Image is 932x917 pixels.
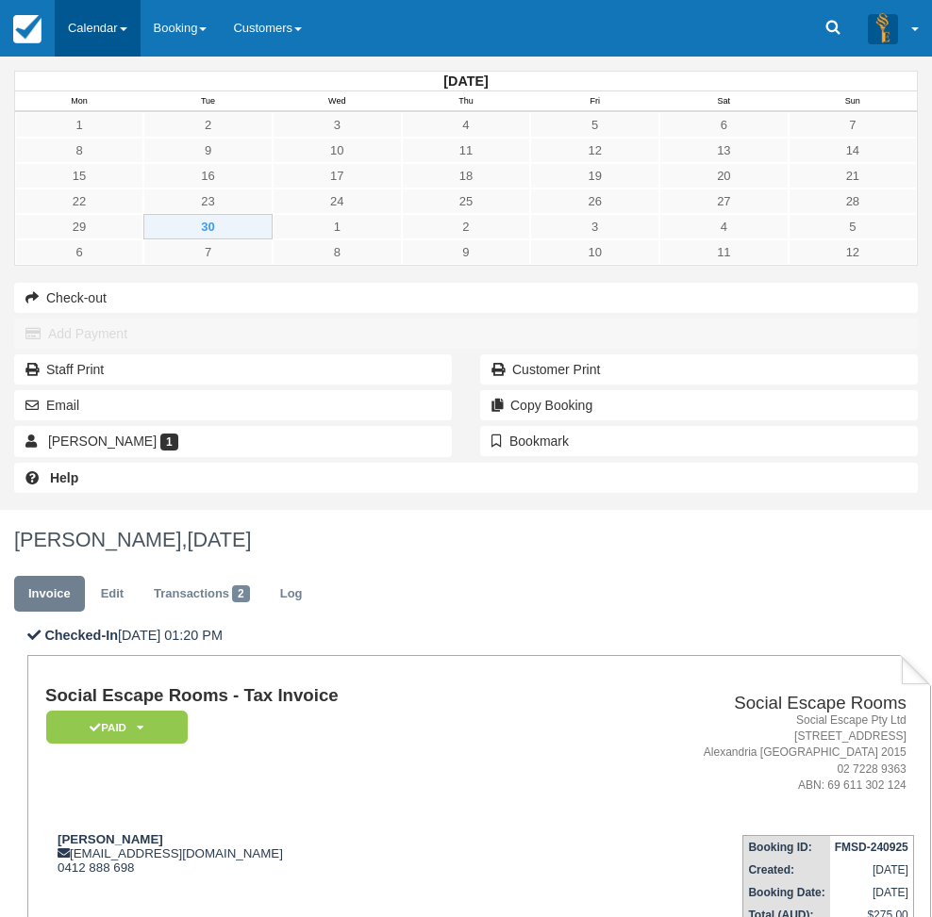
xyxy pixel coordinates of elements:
a: 10 [530,239,659,265]
a: 26 [530,188,659,214]
a: 6 [659,112,789,138]
button: Add Payment [14,319,918,349]
th: Sun [789,91,918,112]
a: 9 [402,239,531,265]
a: 8 [273,239,402,265]
td: [DATE] [830,881,914,904]
a: 6 [15,239,143,265]
a: [PERSON_NAME] 1 [14,426,452,456]
a: 25 [402,188,531,214]
a: 2 [143,112,273,138]
button: Email [14,390,452,420]
button: Copy Booking [480,390,918,420]
th: Wed [273,91,402,112]
a: 27 [659,188,789,214]
a: 23 [143,188,273,214]
strong: FMSD-240925 [835,841,908,854]
a: 5 [789,214,917,239]
th: Booking ID: [743,835,830,859]
span: 1 [160,434,178,450]
a: 21 [789,163,917,188]
a: 3 [530,214,659,239]
a: Paid [45,710,181,745]
a: 16 [143,163,273,188]
a: 30 [143,214,273,239]
a: Staff Print [14,354,452,385]
img: A3 [868,13,898,43]
img: checkfront-main-nav-mini-logo.png [13,15,42,43]
th: Booking Date: [743,881,830,904]
a: 17 [273,163,402,188]
th: Tue [143,91,273,112]
address: Social Escape Pty Ltd [STREET_ADDRESS] Alexandria [GEOGRAPHIC_DATA] 2015 02 7228 9363 ABN: 69 611... [551,712,907,794]
a: 20 [659,163,789,188]
a: 14 [789,138,917,163]
a: Customer Print [480,354,918,385]
a: 7 [143,239,273,265]
a: 10 [273,138,402,163]
span: 2 [232,585,250,602]
a: 15 [15,163,143,188]
em: Paid [46,711,188,744]
b: Checked-In [44,628,118,643]
a: Edit [87,576,138,613]
a: 18 [402,163,531,188]
span: [DATE] [187,528,251,551]
p: [DATE] 01:20 PM [27,626,931,646]
th: Sat [659,91,789,112]
td: [DATE] [830,859,914,881]
a: Help [14,463,918,493]
a: 28 [789,188,917,214]
a: 13 [659,138,789,163]
a: 4 [402,112,531,138]
h1: [PERSON_NAME], [14,529,918,551]
a: 19 [530,163,659,188]
a: 11 [402,138,531,163]
a: 1 [273,214,402,239]
a: Transactions2 [140,576,264,613]
h2: Social Escape Rooms [551,694,907,713]
a: 22 [15,188,143,214]
b: Help [50,470,78,485]
a: 9 [143,138,273,163]
strong: [DATE] [443,74,488,89]
th: Thu [402,91,531,112]
a: 1 [15,112,143,138]
a: 11 [659,239,789,265]
th: Mon [15,91,144,112]
a: 3 [273,112,402,138]
th: Created: [743,859,830,881]
a: Log [266,576,317,613]
a: 5 [530,112,659,138]
button: Check-out [14,283,918,313]
a: 29 [15,214,143,239]
a: 12 [530,138,659,163]
th: Fri [530,91,659,112]
a: 4 [659,214,789,239]
a: 12 [789,239,917,265]
button: Bookmark [480,426,918,456]
a: 24 [273,188,402,214]
a: 8 [15,138,143,163]
h1: Social Escape Rooms - Tax Invoice [45,686,543,706]
div: [EMAIL_ADDRESS][DOMAIN_NAME] 0412 888 698 [45,832,543,875]
strong: [PERSON_NAME] [58,832,163,846]
a: 2 [402,214,531,239]
a: 7 [789,112,917,138]
span: [PERSON_NAME] [48,434,157,449]
a: Invoice [14,576,85,613]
